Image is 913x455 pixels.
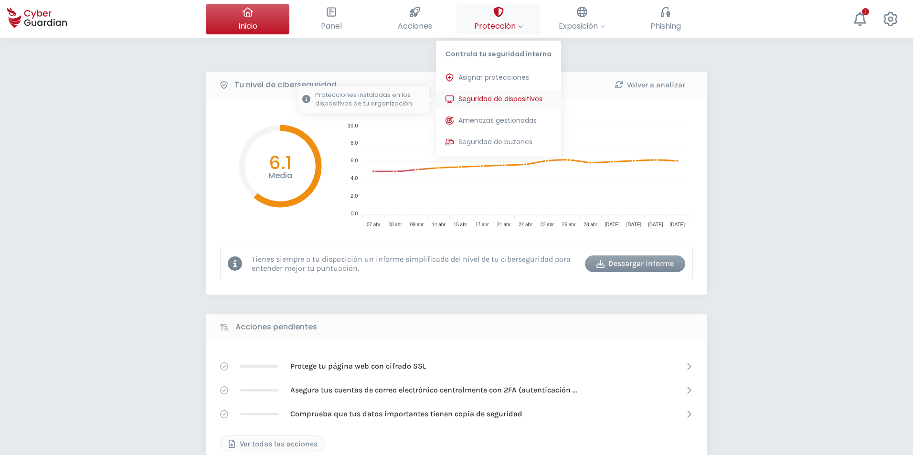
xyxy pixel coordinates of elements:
button: Volver a analizar [600,76,700,93]
p: Protecciones instaladas en los dispositivos de tu organización. [315,91,424,108]
tspan: 15 abr [454,222,467,227]
tspan: 28 abr [584,222,597,227]
button: Asignar protecciones [436,68,561,87]
p: Tienes siempre a tu disposición un informe simplificado del nivel de tu ciberseguridad para enten... [252,254,578,273]
button: Acciones [373,4,456,34]
div: 1 [862,8,869,15]
button: Seguridad de buzones [436,133,561,152]
tspan: 21 abr [497,222,511,227]
tspan: 6.0 [350,158,358,163]
tspan: [DATE] [670,222,685,227]
span: Panel [321,20,342,32]
span: Inicio [238,20,257,32]
button: Phishing [624,4,707,34]
span: Seguridad de buzones [458,137,532,147]
tspan: [DATE] [648,222,663,227]
tspan: 8.0 [350,140,358,146]
div: Ver todas las acciones [228,438,318,450]
p: Comprueba que tus datos importantes tienen copia de seguridad [290,409,522,419]
button: Ver todas las acciones [220,435,325,452]
tspan: 26 abr [562,222,576,227]
span: Exposición [559,20,605,32]
tspan: [DATE] [605,222,620,227]
button: Seguridad de dispositivosProtecciones instaladas en los dispositivos de tu organización. [436,90,561,109]
span: Asignar protecciones [458,73,529,83]
tspan: 10.0 [348,123,358,128]
button: Inicio [206,4,289,34]
div: Volver a analizar [607,79,693,91]
span: Amenazas gestionadas [458,116,537,126]
button: Amenazas gestionadas [436,111,561,130]
tspan: 09 abr [410,222,424,227]
p: Protege tu página web con cifrado SSL [290,361,426,371]
tspan: 2.0 [350,193,358,199]
b: Tu nivel de ciberseguridad [234,79,337,91]
tspan: 4.0 [350,175,358,181]
p: Controla tu seguridad interna [436,41,561,63]
tspan: 23 abr [540,222,554,227]
tspan: 0.0 [350,211,358,216]
span: Protección [474,20,523,32]
tspan: 14 abr [432,222,446,227]
button: Panel [289,4,373,34]
div: Descargar informe [592,258,678,269]
tspan: 07 abr [367,222,381,227]
tspan: 22 abr [519,222,532,227]
tspan: 17 abr [475,222,489,227]
span: Phishing [650,20,681,32]
span: Seguridad de dispositivos [458,94,542,104]
p: Asegura tus cuentas de correo electrónico centralmente con 2FA (autenticación [PERSON_NAME] factor) [290,385,577,395]
button: ProtecciónControla tu seguridad internaAsignar proteccionesSeguridad de dispositivosProtecciones ... [456,4,540,34]
tspan: [DATE] [626,222,642,227]
span: Acciones [398,20,432,32]
b: Acciones pendientes [235,321,317,333]
button: Descargar informe [585,255,685,272]
button: Exposición [540,4,624,34]
tspan: 08 abr [388,222,402,227]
